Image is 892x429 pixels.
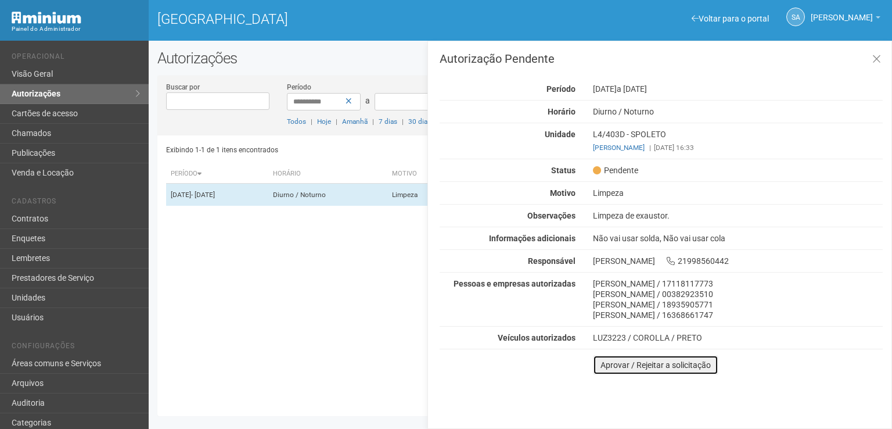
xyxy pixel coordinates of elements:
span: | [372,117,374,126]
th: Horário [268,165,387,184]
th: Período [166,165,268,184]
strong: Horário [548,107,576,116]
div: Exibindo 1-1 de 1 itens encontrados [166,141,517,159]
div: LUZ3223 / COROLLA / PRETO [593,333,883,343]
strong: Veículos autorizados [498,333,576,342]
span: | [336,117,337,126]
h3: Autorização Pendente [440,53,883,65]
div: [DATE] [584,84,891,94]
a: SA [786,8,805,26]
div: [PERSON_NAME] / 00382923510 [593,289,883,299]
div: [PERSON_NAME] / 18935905771 [593,299,883,310]
a: 7 dias [379,117,397,126]
span: a [365,96,370,105]
td: Limpeza [387,184,454,206]
div: Painel do Administrador [12,24,140,34]
div: [PERSON_NAME] / 17118117773 [593,278,883,289]
strong: Período [546,84,576,94]
span: a [DATE] [617,84,647,94]
strong: Motivo [550,188,576,198]
span: Pendente [593,165,638,176]
a: Hoje [317,117,331,126]
div: [PERSON_NAME] / 16368661747 [593,310,883,320]
a: [PERSON_NAME] [811,15,880,24]
td: [DATE] [166,184,268,206]
strong: Informações adicionais [489,234,576,243]
span: | [311,117,312,126]
span: Silvio Anjos [811,2,873,22]
label: Período [287,82,311,92]
a: 30 dias [408,117,431,126]
a: Todos [287,117,306,126]
li: Cadastros [12,197,140,209]
h2: Autorizações [157,49,883,67]
div: Limpeza [584,188,891,198]
div: [PERSON_NAME] 21998560442 [584,256,891,266]
h1: [GEOGRAPHIC_DATA] [157,12,512,27]
span: | [649,144,651,152]
li: Configurações [12,342,140,354]
div: L4/403D - SPOLETO [584,129,891,153]
img: Minium [12,12,81,24]
li: Operacional [12,52,140,65]
a: Voltar para o portal [692,14,769,23]
span: - [DATE] [191,191,215,199]
button: Aprovar / Rejeitar a solicitação [593,355,718,375]
strong: Observações [527,211,576,220]
strong: Status [551,166,576,175]
td: Diurno / Noturno [268,184,387,206]
div: Não vai usar solda, Não vai usar cola [584,233,891,244]
strong: Responsável [528,256,576,266]
label: Buscar por [166,82,200,92]
div: Limpeza de exaustor. [584,210,891,221]
span: | [402,117,404,126]
a: [PERSON_NAME] [593,144,645,152]
a: Amanhã [342,117,368,126]
div: [DATE] 16:33 [593,142,883,153]
strong: Unidade [545,130,576,139]
div: Diurno / Noturno [584,106,891,117]
strong: Pessoas e empresas autorizadas [454,279,576,288]
th: Motivo [387,165,454,184]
